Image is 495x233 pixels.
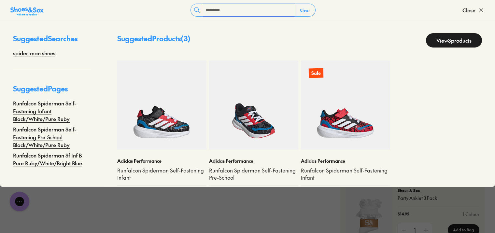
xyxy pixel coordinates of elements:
iframe: Gorgias live chat messenger [7,189,33,213]
a: Shoes &amp; Sox [10,5,44,15]
a: Runfalcon Spiderman Self-Fastening Infant [117,167,206,181]
a: 1 Colour [463,211,479,218]
p: Shoes & Sox [398,187,479,193]
a: View3products [426,33,482,48]
p: Adidas Performance [117,158,206,164]
p: Party Anklet 3 Pack [398,195,479,201]
a: Runfalcon Spiderman Self-Fastening Infant Black/White/Pure Ruby [13,99,91,123]
p: Suggested Pages [13,83,91,99]
span: Close [462,6,475,14]
img: SNS_Logo_Responsive.svg [10,6,44,17]
button: Clear [295,4,315,16]
p: Suggested Searches [13,33,91,49]
a: Runfalcon Spiderman Self-Fastening Infant [301,167,390,181]
button: Close [462,3,485,17]
p: Suggested Products [117,33,191,48]
span: ( 3 ) [181,34,191,43]
a: Sale [301,61,390,150]
a: Runfalcon Spiderman Sf Inf B Pure Ruby/White/Bright Blue [13,151,91,167]
p: Sale [309,68,323,78]
p: Adidas Performance [301,158,390,164]
a: Runfalcon Spiderman Self-Fastening Pre-School [209,167,298,181]
a: spider-man shoes [13,49,55,57]
p: Adidas Performance [209,158,298,164]
a: Runfalcon Spiderman Self-Fastening Pre-School Black/White/Pure Ruby [13,125,91,149]
p: $14.95 [398,211,409,218]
